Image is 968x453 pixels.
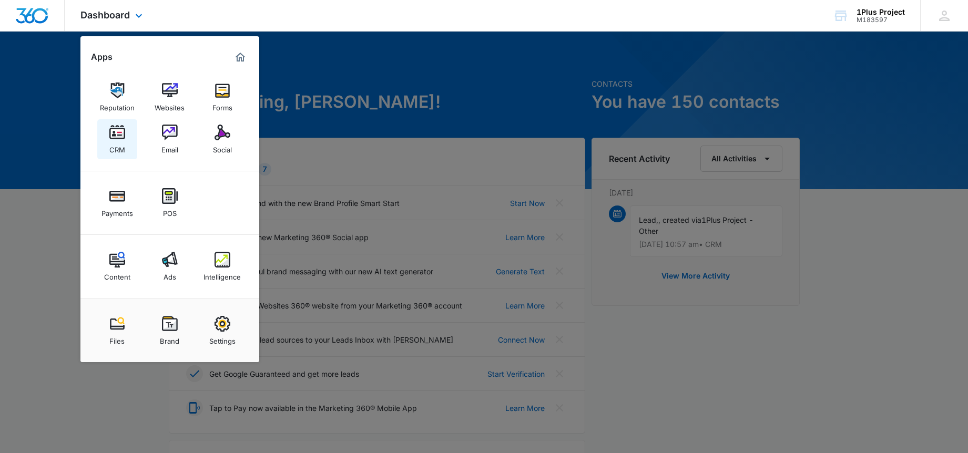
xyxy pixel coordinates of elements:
a: Content [97,246,137,286]
div: account id [857,16,905,24]
a: Payments [97,183,137,223]
a: Websites [150,77,190,117]
span: Dashboard [80,9,130,20]
div: CRM [109,140,125,154]
a: Email [150,119,190,159]
div: Brand [160,332,179,345]
div: Intelligence [203,267,241,281]
div: Email [161,140,178,154]
a: Ads [150,246,190,286]
div: POS [163,204,177,218]
div: Reputation [100,98,135,112]
a: Files [97,311,137,351]
a: Settings [202,311,242,351]
div: Websites [155,98,185,112]
div: Ads [164,267,176,281]
a: Social [202,119,242,159]
a: POS [150,183,190,223]
a: Brand [150,311,190,351]
div: Forms [212,98,232,112]
h2: Apps [91,52,113,62]
a: Intelligence [202,246,242,286]
div: Social [213,140,232,154]
a: Marketing 360® Dashboard [232,49,249,66]
a: Forms [202,77,242,117]
a: Reputation [97,77,137,117]
div: account name [857,8,905,16]
div: Content [104,267,130,281]
a: CRM [97,119,137,159]
div: Payments [101,204,133,218]
div: Settings [209,332,236,345]
div: Files [109,332,125,345]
